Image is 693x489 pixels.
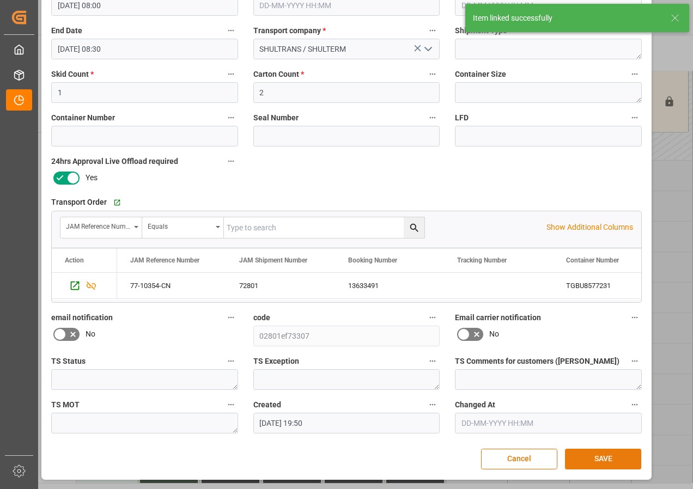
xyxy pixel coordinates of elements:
button: Carton Count * [425,67,440,81]
span: code [253,312,270,323]
button: code [425,310,440,325]
button: search button [404,217,424,238]
span: Tracking Number [457,256,507,264]
button: TS Status [224,354,238,368]
button: Container Size [628,67,642,81]
div: Action [65,256,84,264]
p: Show Additional Columns [546,222,633,233]
button: LFD [628,111,642,125]
div: 77-10354-CN [117,273,226,298]
span: Created [253,399,281,411]
span: TS Comments for customers ([PERSON_NAME]) [455,356,619,367]
button: email notification [224,310,238,325]
span: End Date [51,25,82,36]
div: 13633491 [335,273,444,298]
span: Carton Count [253,69,304,80]
span: Container Number [51,112,115,124]
button: TS MOT [224,398,238,412]
div: JAM Reference Number [66,219,130,231]
button: Email carrier notification [628,310,642,325]
button: Cancel [481,449,557,469]
span: No [489,328,499,340]
button: open menu [420,41,436,58]
button: SAVE [565,449,641,469]
span: JAM Shipment Number [239,256,307,264]
span: Shipment Type [455,25,507,36]
input: DD-MM-YYYY HH:MM [455,413,642,433]
button: open menu [142,217,224,238]
div: Press SPACE to select this row. [52,273,117,299]
button: TS Comments for customers ([PERSON_NAME]) [628,354,642,368]
span: TS Exception [253,356,299,367]
span: Yes [86,172,98,184]
input: DD-MM-YYYY HH:MM [253,413,440,433]
button: End Date [224,23,238,38]
span: TS MOT [51,399,80,411]
button: Changed At [628,398,642,412]
button: Container Number [224,111,238,125]
button: Created [425,398,440,412]
button: TS Exception [425,354,440,368]
button: 24hrs Approval Live Offload required [224,154,238,168]
input: Type to search [224,217,424,238]
div: Item linked successfully [473,13,660,24]
span: Email carrier notification [455,312,541,323]
span: 24hrs Approval Live Offload required [51,156,178,167]
span: JAM Reference Number [130,256,199,264]
button: open menu [60,217,142,238]
span: Changed At [455,399,495,411]
span: LFD [455,112,469,124]
span: Seal Number [253,112,299,124]
button: Transport company * [425,23,440,38]
span: Skid Count [51,69,94,80]
div: 72801 [226,273,335,298]
span: No [86,328,95,340]
button: Seal Number [425,111,440,125]
span: Container Number [566,256,619,264]
div: Equals [148,219,212,231]
span: Transport Order [51,197,107,208]
span: Booking Number [348,256,397,264]
span: TS Status [51,356,86,367]
span: Container Size [455,69,506,80]
input: DD-MM-YYYY HH:MM [51,39,238,59]
button: Skid Count * [224,67,238,81]
div: TGBU8577231 [553,273,662,298]
span: Transport company [253,25,326,36]
span: email notification [51,312,113,323]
